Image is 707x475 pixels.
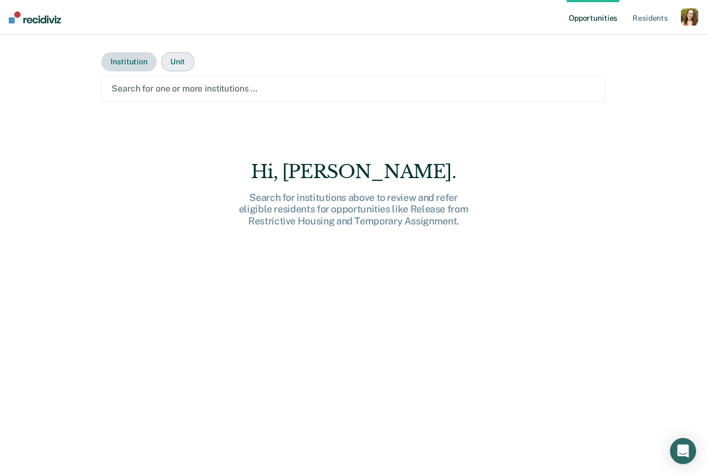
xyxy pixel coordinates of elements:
[161,52,194,71] button: Unit
[180,161,528,183] div: Hi, [PERSON_NAME].
[9,11,61,23] img: Recidiviz
[180,192,528,227] div: Search for institutions above to review and refer eligible residents for opportunities like Relea...
[101,52,156,71] button: Institution
[670,438,696,464] div: Open Intercom Messenger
